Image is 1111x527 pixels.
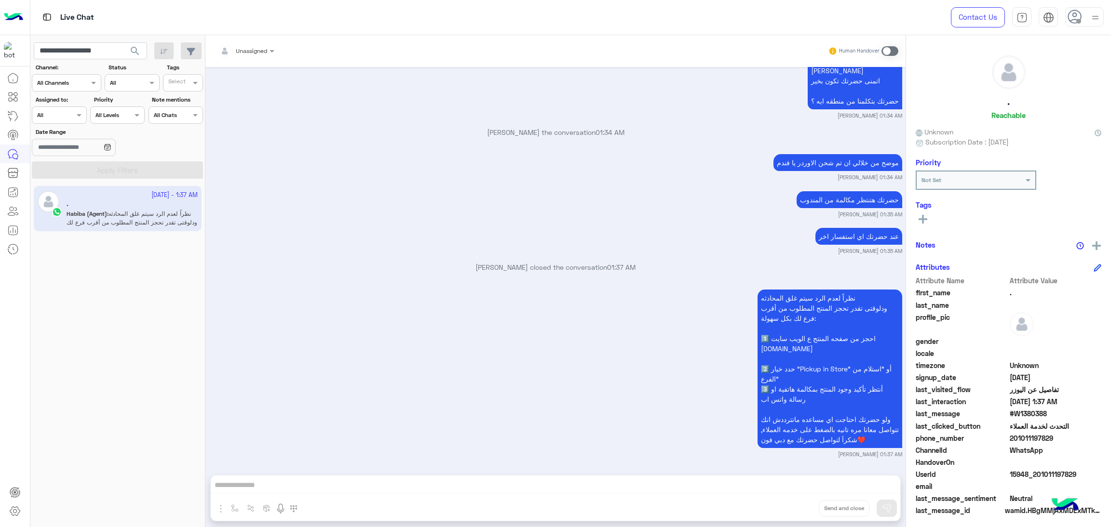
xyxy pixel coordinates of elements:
span: timezone [916,360,1008,370]
a: Contact Us [951,7,1005,27]
span: first_name [916,288,1008,298]
img: tab [41,11,53,23]
h6: Priority [916,158,941,167]
span: 01:34 AM [596,128,624,136]
div: Select [167,77,186,88]
img: tab [1016,12,1028,23]
p: [PERSON_NAME] closed the conversation [209,262,902,272]
small: [PERSON_NAME] 01:34 AM [838,112,902,119]
span: last_interaction [916,396,1008,407]
span: last_name [916,300,1008,310]
span: email [916,481,1008,491]
span: 2025-08-17T15:49:50.724Z [1010,372,1102,382]
span: Attribute Value [1010,276,1102,286]
label: Note mentions [152,95,202,104]
img: defaultAdmin.png [992,56,1025,89]
span: 01:37 AM [607,263,636,271]
span: signup_date [916,372,1008,382]
span: 201011197829 [1010,433,1102,443]
span: 15948_201011197829 [1010,469,1102,479]
img: Logo [4,7,23,27]
span: . [1010,288,1102,298]
span: Unassigned [236,47,267,54]
img: hulul-logo.png [1048,488,1082,522]
span: gender [916,336,1008,346]
label: Priority [94,95,144,104]
p: 12/10/2025, 1:35 AM [797,191,902,208]
p: 12/10/2025, 1:34 AM [808,52,902,109]
img: 1403182699927242 [4,42,21,59]
h6: Notes [916,240,935,249]
b: Not Set [921,176,941,184]
label: Channel: [36,63,100,72]
p: Live Chat [60,11,94,24]
img: profile [1089,12,1101,24]
span: last_message_id [916,505,1003,515]
span: UserId [916,469,1008,479]
img: notes [1076,242,1084,250]
label: Tags [167,63,202,72]
span: 2 [1010,445,1102,455]
span: last_message_sentiment [916,493,1008,503]
p: 12/10/2025, 1:37 AM [758,290,902,448]
p: 12/10/2025, 1:35 AM [815,228,902,245]
a: tab [1012,7,1031,27]
label: Assigned to: [36,95,85,104]
h5: . [1007,96,1010,107]
span: 2025-10-11T22:37:15.741Z [1010,396,1102,407]
span: Unknown [1010,360,1102,370]
span: #W1380388 [1010,408,1102,419]
span: profile_pic [916,312,1008,334]
label: Date Range [36,128,144,136]
h6: Tags [916,200,1101,209]
span: تفاصيل عن اليوزر [1010,384,1102,395]
span: 0 [1010,493,1102,503]
span: search [129,45,141,57]
span: null [1010,336,1102,346]
p: [PERSON_NAME] the conversation [209,127,902,137]
label: Status [108,63,158,72]
span: wamid.HBgMMjAxMDExMTk3ODI5FQIAEhggQUM3MTNFQkE5MkVDODM3RjIwQkRGNkJDQTg5QzdGQjYA [1005,505,1101,515]
span: التحدث لخدمة العملاء [1010,421,1102,431]
span: ChannelId [916,445,1008,455]
small: Human Handover [839,47,880,55]
small: [PERSON_NAME] 01:37 AM [838,450,902,458]
small: [PERSON_NAME] 01:34 AM [838,173,902,181]
small: [PERSON_NAME] 01:35 AM [838,211,902,218]
span: HandoverOn [916,457,1008,467]
p: 12/10/2025, 1:34 AM [773,154,902,171]
span: locale [916,348,1008,358]
button: Send and close [819,500,869,516]
button: Apply Filters [32,161,203,179]
span: null [1010,481,1102,491]
span: null [1010,457,1102,467]
span: last_visited_flow [916,384,1008,395]
span: phone_number [916,433,1008,443]
h6: Attributes [916,263,950,271]
span: last_message [916,408,1008,419]
span: Unknown [916,127,953,137]
span: last_clicked_button [916,421,1008,431]
span: Attribute Name [916,276,1008,286]
button: search [123,42,147,63]
img: defaultAdmin.png [1010,312,1034,336]
img: add [1092,241,1101,250]
span: null [1010,348,1102,358]
img: tab [1043,12,1054,23]
h6: Reachable [991,111,1026,119]
span: Subscription Date : [DATE] [925,137,1009,147]
small: [PERSON_NAME] 01:35 AM [838,247,902,255]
